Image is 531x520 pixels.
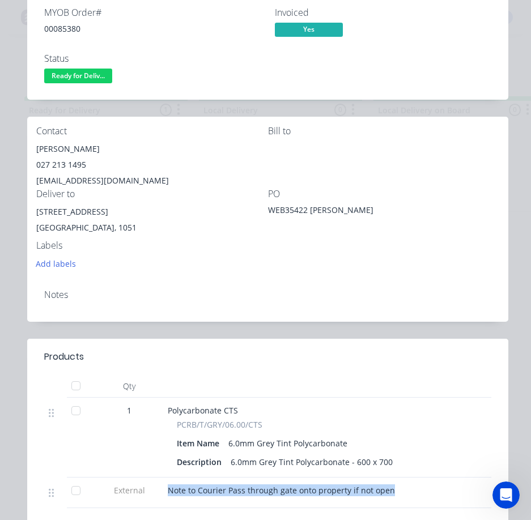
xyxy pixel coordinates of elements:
[44,53,261,64] div: Status
[44,289,491,300] div: Notes
[226,454,397,470] div: 6.0mm Grey Tint Polycarbonate - 600 x 700
[177,419,262,431] span: PCRB/T/GRY/06.00/CTS
[168,405,238,416] span: Polycarbonate CTS
[224,435,352,451] div: 6.0mm Grey Tint Polycarbonate
[168,485,395,496] span: Note to Courier Pass through gate onto property if not open
[44,23,261,35] div: 00085380
[36,126,268,137] div: Contact
[36,220,268,236] div: [GEOGRAPHIC_DATA], 1051
[36,204,268,240] div: [STREET_ADDRESS][GEOGRAPHIC_DATA], 1051
[36,173,268,189] div: [EMAIL_ADDRESS][DOMAIN_NAME]
[44,69,112,83] span: Ready for Deliv...
[127,404,131,416] span: 1
[177,454,226,470] div: Description
[36,157,268,173] div: 027 213 1495
[36,240,268,251] div: Labels
[44,7,261,18] div: MYOB Order #
[268,204,410,220] div: WEB35422 [PERSON_NAME]
[275,23,343,37] span: Yes
[95,375,163,398] div: Qty
[36,204,268,220] div: [STREET_ADDRESS]
[268,189,500,199] div: PO
[36,141,268,189] div: [PERSON_NAME]027 213 1495[EMAIL_ADDRESS][DOMAIN_NAME]
[36,141,268,157] div: [PERSON_NAME]
[100,484,159,496] span: External
[44,350,84,364] div: Products
[492,481,520,509] iframe: Intercom live chat
[275,7,492,18] div: Invoiced
[268,126,500,137] div: Bill to
[44,69,112,86] button: Ready for Deliv...
[36,189,268,199] div: Deliver to
[177,435,224,451] div: Item Name
[30,255,82,271] button: Add labels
